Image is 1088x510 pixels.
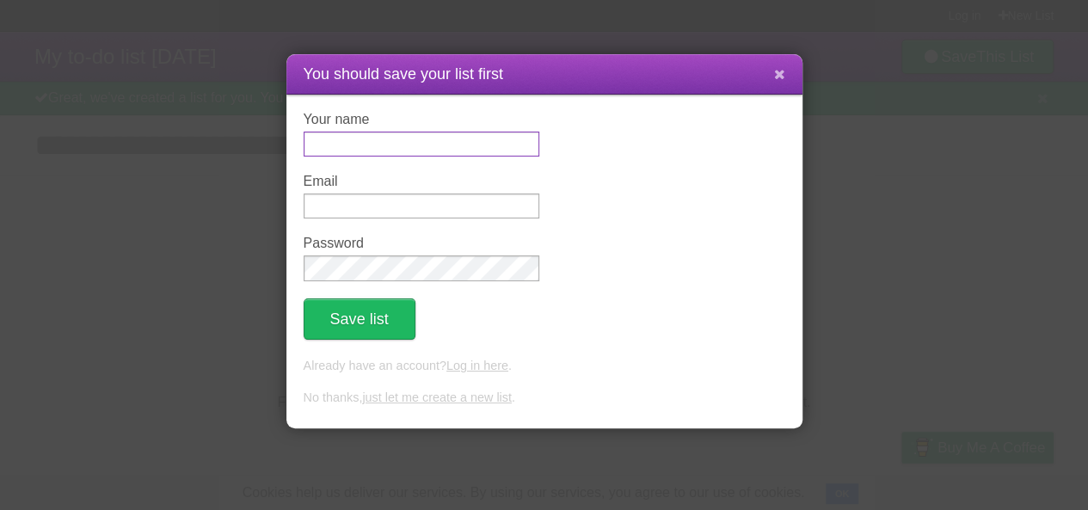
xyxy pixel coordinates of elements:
[446,359,508,372] a: Log in here
[304,357,785,376] p: Already have an account? .
[304,63,785,86] h1: You should save your list first
[304,112,539,127] label: Your name
[362,390,512,404] a: just let me create a new list
[304,298,415,340] button: Save list
[304,389,785,408] p: No thanks, .
[304,174,539,189] label: Email
[304,236,539,251] label: Password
